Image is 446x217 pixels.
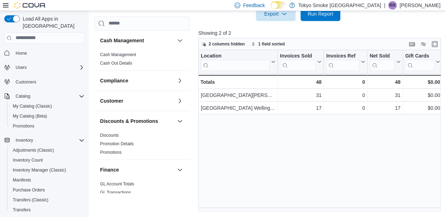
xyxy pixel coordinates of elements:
[100,51,136,57] span: Cash Management
[10,122,37,130] a: Promotions
[100,97,123,104] h3: Customer
[13,123,34,129] span: Promotions
[10,156,84,164] span: Inventory Count
[1,63,87,72] button: Users
[10,102,84,110] span: My Catalog (Classic)
[100,166,174,173] button: Finance
[7,121,87,131] button: Promotions
[7,165,87,175] button: Inventory Manager (Classic)
[405,91,440,99] div: $0.00
[13,63,84,72] span: Users
[326,104,365,112] div: 0
[7,155,87,165] button: Inventory Count
[10,112,50,120] a: My Catalog (Beta)
[100,132,119,138] span: Discounts
[1,91,87,101] button: Catalog
[248,40,288,48] button: 1 field sorted
[201,53,270,71] div: Location
[370,53,395,59] div: Net Sold
[14,2,46,9] img: Cova
[13,157,43,163] span: Inventory Count
[13,136,84,145] span: Inventory
[13,49,30,58] a: Home
[13,147,54,153] span: Adjustments (Classic)
[13,92,84,101] span: Catalog
[260,7,291,21] span: Export
[1,135,87,145] button: Inventory
[10,196,51,204] a: Transfers (Classic)
[100,77,128,84] h3: Compliance
[13,136,36,145] button: Inventory
[405,53,440,71] button: Gift Cards
[94,179,190,199] div: Finance
[10,166,84,174] span: Inventory Manager (Classic)
[326,53,359,59] div: Invoices Ref
[7,175,87,185] button: Manifests
[199,40,248,48] button: 2 columns hidden
[13,197,48,203] span: Transfers (Classic)
[200,78,275,86] div: Totals
[100,97,174,104] button: Customer
[13,78,39,86] a: Customers
[13,113,47,119] span: My Catalog (Beta)
[10,186,84,194] span: Purchase Orders
[326,91,365,99] div: 0
[7,145,87,155] button: Adjustments (Classic)
[326,78,365,86] div: 0
[10,122,84,130] span: Promotions
[370,78,401,86] div: 48
[405,104,440,112] div: $0.00
[13,92,33,101] button: Catalog
[16,93,30,99] span: Catalog
[7,111,87,121] button: My Catalog (Beta)
[326,53,365,71] button: Invoices Ref
[16,79,36,85] span: Customers
[1,48,87,58] button: Home
[10,186,48,194] a: Purchase Orders
[280,78,321,86] div: 48
[370,53,395,71] div: Net Sold
[100,37,144,44] h3: Cash Management
[100,117,174,124] button: Discounts & Promotions
[176,165,184,174] button: Finance
[176,36,184,44] button: Cash Management
[100,189,131,195] span: GL Transactions
[280,53,316,71] div: Invoices Sold
[7,195,87,205] button: Transfers (Classic)
[388,1,397,10] div: Ryan Ridsdale
[271,1,286,9] input: Dark Mode
[370,104,401,112] div: 17
[13,207,31,213] span: Transfers
[201,91,275,99] div: [GEOGRAPHIC_DATA][PERSON_NAME]
[100,60,132,65] a: Cash Out Details
[13,63,29,72] button: Users
[430,40,439,48] button: Enter fullscreen
[94,50,190,70] div: Cash Management
[100,190,131,195] a: GL Transactions
[13,49,84,58] span: Home
[176,76,184,85] button: Compliance
[370,91,401,99] div: 31
[100,181,134,186] span: GL Account Totals
[7,185,87,195] button: Purchase Orders
[100,150,122,154] a: Promotions
[280,53,316,59] div: Invoices Sold
[280,53,321,71] button: Invoices Sold
[94,131,190,159] div: Discounts & Promotions
[16,50,27,56] span: Home
[20,15,84,29] span: Load All Apps in [GEOGRAPHIC_DATA]
[100,52,136,57] a: Cash Management
[100,149,122,155] span: Promotions
[100,166,119,173] h3: Finance
[100,132,119,137] a: Discounts
[10,196,84,204] span: Transfers (Classic)
[176,116,184,125] button: Discounts & Promotions
[100,141,134,146] span: Promotion Details
[256,7,296,21] button: Export
[201,104,275,112] div: [GEOGRAPHIC_DATA] Wellington Corners
[176,96,184,105] button: Customer
[10,146,57,154] a: Adjustments (Classic)
[16,65,27,70] span: Users
[10,176,84,184] span: Manifests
